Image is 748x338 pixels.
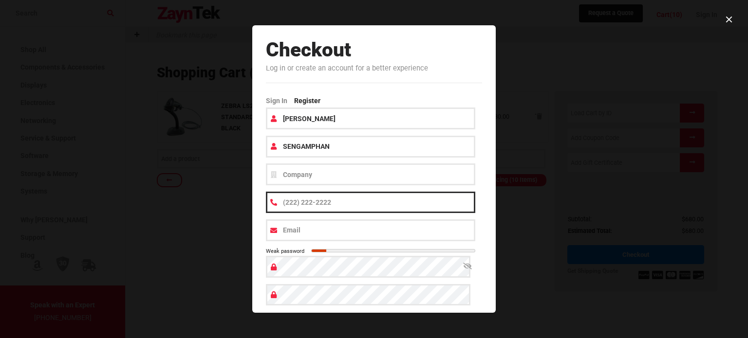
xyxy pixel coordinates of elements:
input: Email [266,219,475,241]
input: Company [266,163,475,185]
p: Log in or create an account for a better experience [266,61,482,83]
small: Weak password [266,247,304,256]
input: Last Name [266,136,475,158]
h2: Checkout [266,39,482,61]
input: phoneNumber [266,192,475,213]
a: Register [294,95,327,108]
input: First Name [266,107,475,129]
a: Sign In [266,95,294,108]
